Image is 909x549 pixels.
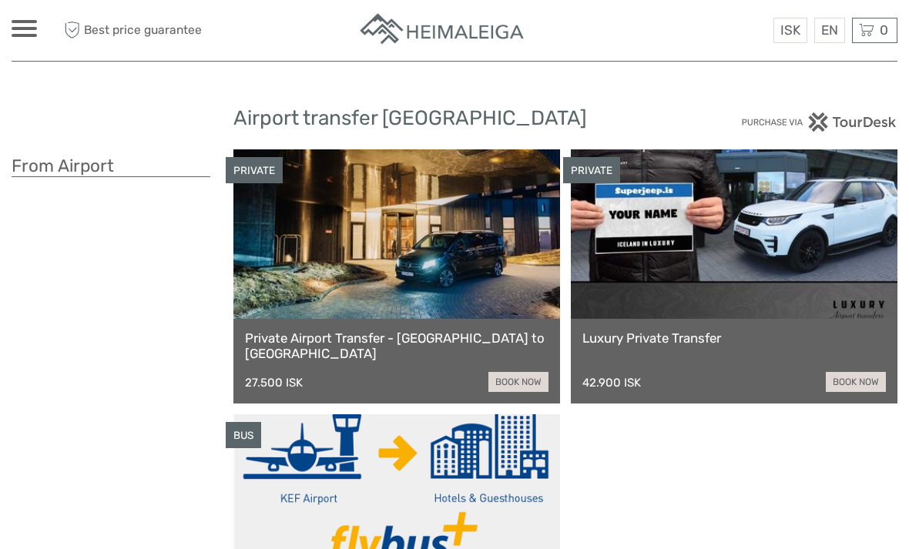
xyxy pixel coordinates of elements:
[488,372,548,392] a: book now
[60,18,233,43] span: Best price guarantee
[814,18,845,43] div: EN
[226,157,283,184] div: PRIVATE
[563,157,620,184] div: PRIVATE
[226,422,261,449] div: BUS
[245,330,548,362] a: Private Airport Transfer - [GEOGRAPHIC_DATA] to [GEOGRAPHIC_DATA]
[741,112,897,132] img: PurchaseViaTourDesk.png
[358,12,528,49] img: Apartments in Reykjavik
[12,156,210,177] h3: From Airport
[582,376,641,390] div: 42.900 ISK
[826,372,886,392] a: book now
[780,22,800,38] span: ISK
[245,376,303,390] div: 27.500 ISK
[233,106,676,131] h2: Airport transfer [GEOGRAPHIC_DATA]
[877,22,891,38] span: 0
[582,330,886,346] a: Luxury Private Transfer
